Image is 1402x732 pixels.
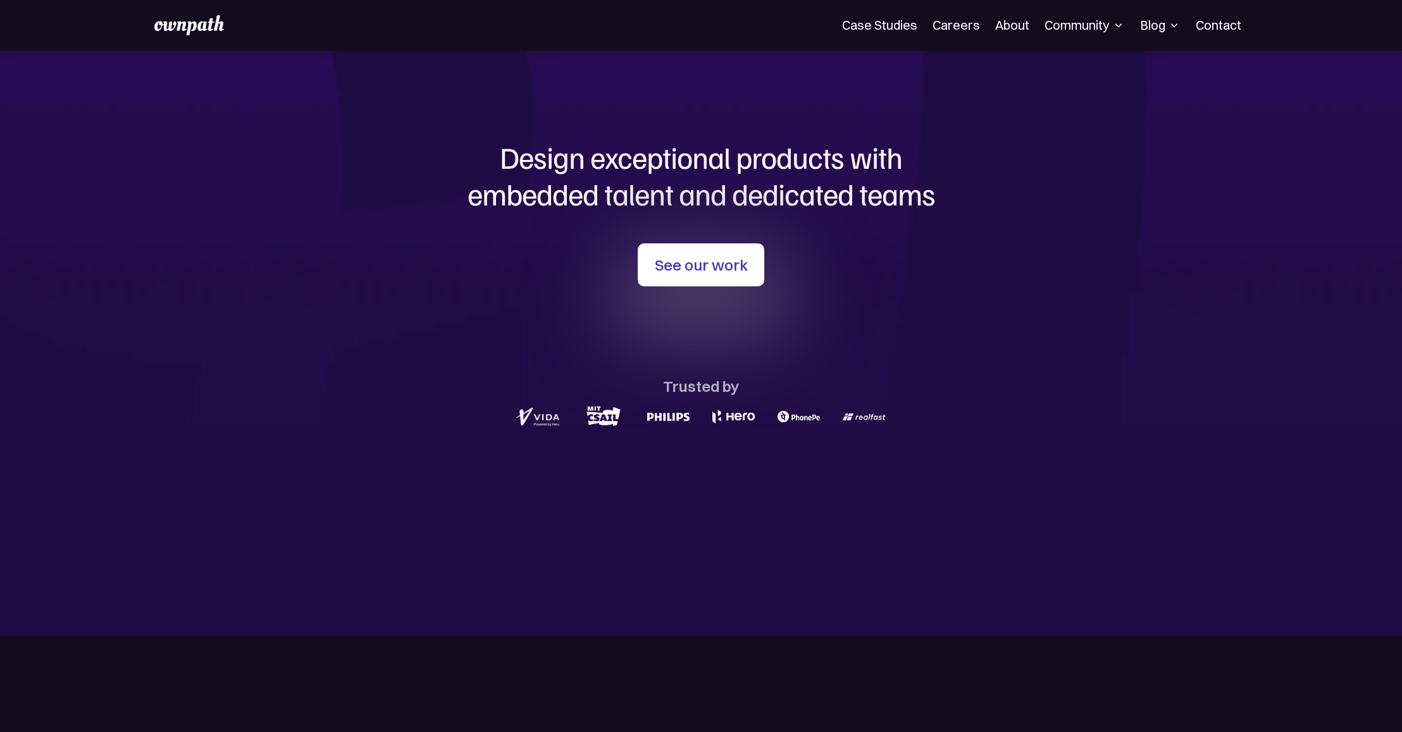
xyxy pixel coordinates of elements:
a: Case Studies [842,18,917,33]
a: Contact [1196,18,1241,33]
div: Blog [1140,18,1181,33]
a: See our work [638,243,764,286]
a: About [995,18,1029,33]
a: Careers [933,18,980,33]
div: Trusted by [663,377,739,395]
div: Community [1045,18,1125,33]
h1: Design exceptional products with embedded talent and dedicated teams [397,139,1005,212]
